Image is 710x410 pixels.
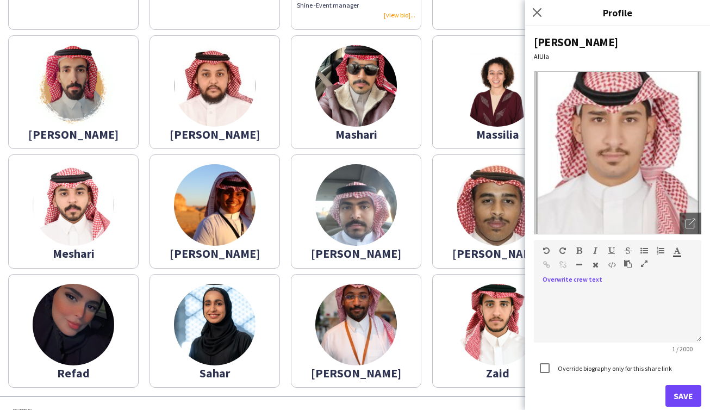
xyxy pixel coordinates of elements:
div: [PERSON_NAME] [155,249,274,258]
img: thumb-679d00b825dc4.jpeg [33,164,114,246]
button: Clear Formatting [591,260,599,269]
div: AlUla [534,52,701,60]
div: Mashari [297,129,415,139]
div: Refad [14,368,133,378]
button: HTML Code [608,260,615,269]
button: Bold [575,246,583,255]
div: Meshari [14,249,133,258]
div: [PERSON_NAME] [534,35,701,49]
button: Strikethrough [624,246,632,255]
button: Italic [591,246,599,255]
div: [PERSON_NAME] [297,368,415,378]
img: thumb-6807d915c65e0.jpeg [174,164,256,246]
img: thumb-6772d4194cbb7.jpeg [315,45,397,127]
img: thumb-6808d007da1e9.jpeg [457,284,538,365]
button: Redo [559,246,566,255]
button: Unordered List [640,246,648,255]
div: [PERSON_NAME] [438,249,557,258]
button: Fullscreen [640,259,648,268]
div: [PERSON_NAME] [297,249,415,258]
button: Text Color [673,246,681,255]
button: Undo [543,246,550,255]
img: thumb-66f5449485211.png [33,45,114,127]
span: 1 / 2000 [663,345,701,353]
img: thumb-677fd289859ef.jpeg [457,164,538,246]
button: Ordered List [657,246,664,255]
label: Override biography only for this share link [556,364,672,372]
img: thumb-66f5fb6360a2c.jpeg [174,45,256,127]
img: thumb-677cf65e186f5.png [33,284,114,365]
span: Shine -Event manager [297,1,359,9]
button: Underline [608,246,615,255]
img: thumb-68a51ac98a243.jpg [315,284,397,365]
button: Save [665,385,701,407]
div: Zaid [438,368,557,378]
img: thumb-67fe3dec90a60.jpg [457,45,538,127]
div: [PERSON_NAME] [155,129,274,139]
div: [PERSON_NAME] [14,129,133,139]
img: thumb-675aaeb7bd563.jpeg [315,164,397,246]
div: Sahar [155,368,274,378]
img: Crew avatar or photo [534,71,701,234]
div: Massilia [438,129,557,139]
button: Horizontal Line [575,260,583,269]
img: thumb-675a2b11da059.png [174,284,256,365]
button: Paste as plain text [624,259,632,268]
div: Open photos pop-in [680,213,701,234]
h3: Profile [525,5,710,20]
